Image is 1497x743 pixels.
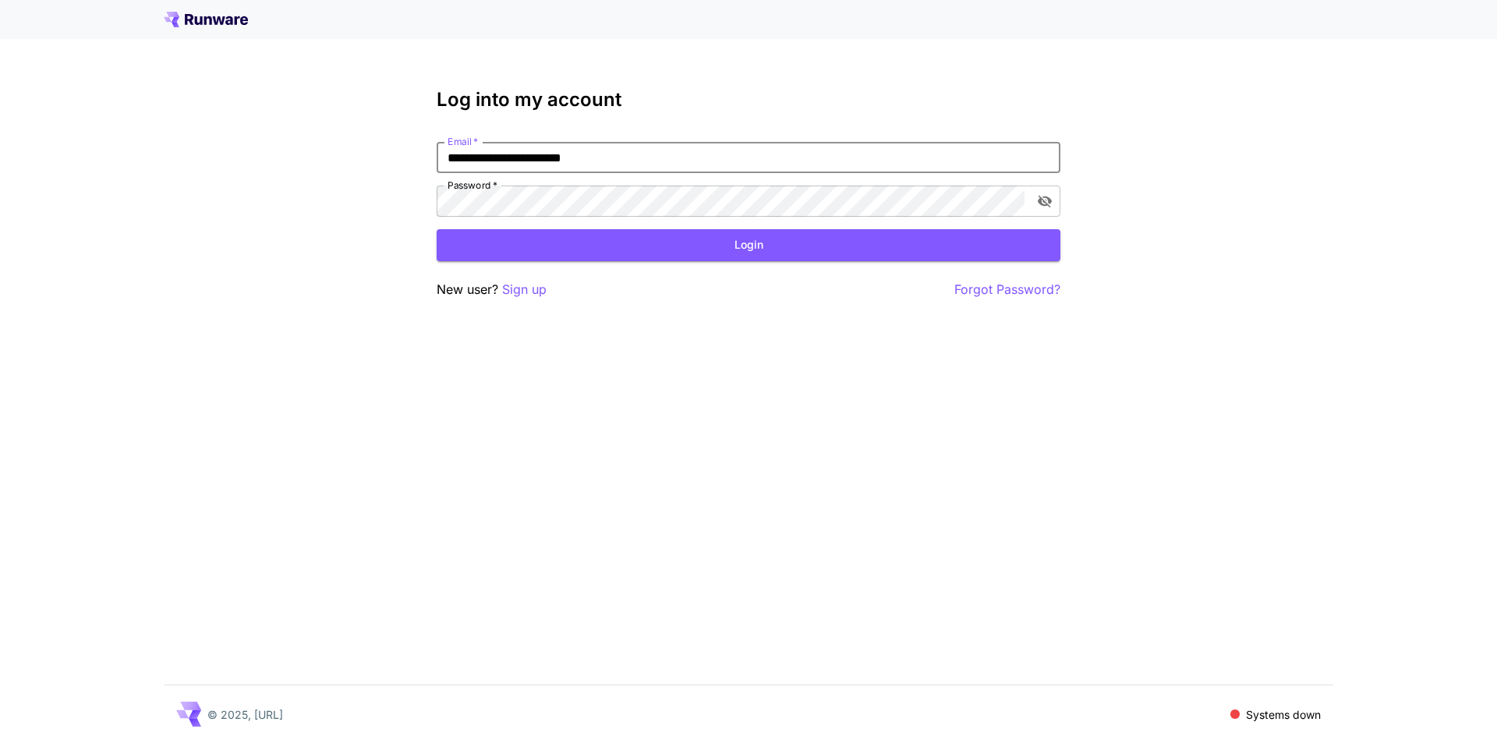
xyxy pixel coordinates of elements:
[437,229,1060,261] button: Login
[448,135,478,148] label: Email
[437,280,547,299] p: New user?
[207,706,283,723] p: © 2025, [URL]
[448,179,497,192] label: Password
[437,89,1060,111] h3: Log into my account
[1246,706,1321,723] p: Systems down
[502,280,547,299] button: Sign up
[1031,187,1059,215] button: toggle password visibility
[954,280,1060,299] button: Forgot Password?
